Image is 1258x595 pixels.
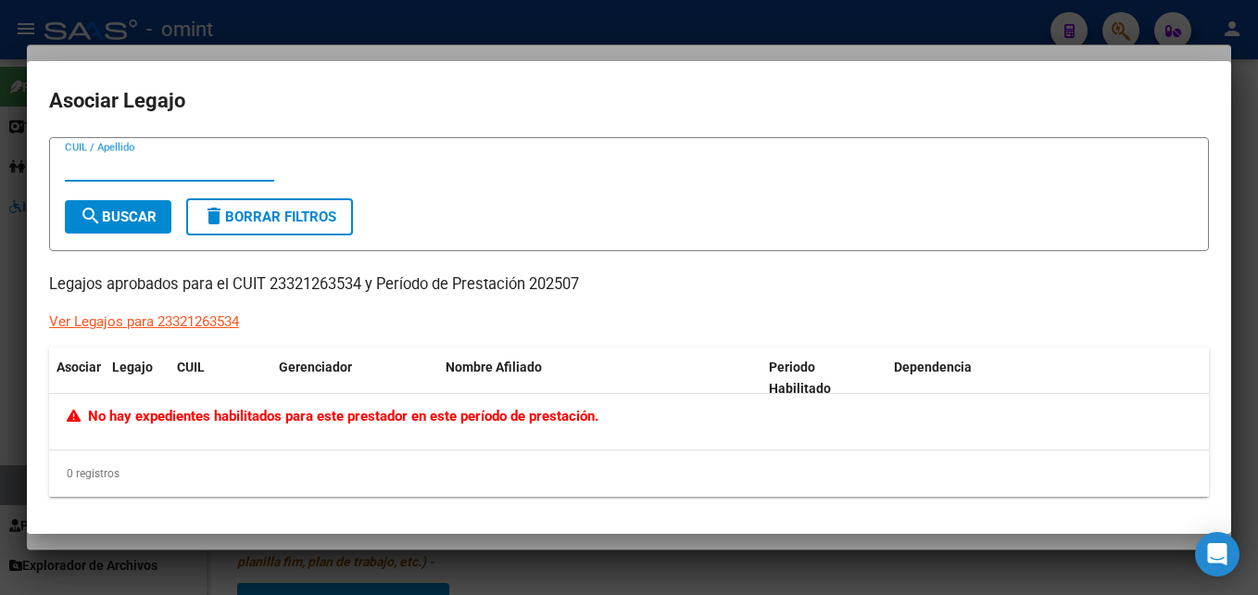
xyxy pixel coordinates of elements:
p: Legajos aprobados para el CUIT 23321263534 y Período de Prestación 202507 [49,273,1209,297]
span: Asociar [57,360,101,374]
datatable-header-cell: CUIL [170,348,271,409]
span: Legajo [112,360,153,374]
div: 0 registros [49,450,1209,497]
mat-icon: search [80,205,102,227]
span: Borrar Filtros [203,209,336,225]
datatable-header-cell: Gerenciador [271,348,438,409]
span: CUIL [177,360,205,374]
h2: Asociar Legajo [49,83,1209,119]
datatable-header-cell: Periodo Habilitado [761,348,887,409]
span: Nombre Afiliado [446,360,542,374]
button: Buscar [65,200,171,234]
mat-icon: delete [203,205,225,227]
datatable-header-cell: Asociar [49,348,105,409]
span: No hay expedientes habilitados para este prestador en este período de prestación. [67,408,598,424]
span: Dependencia [894,360,972,374]
div: Ver Legajos para 23321263534 [49,311,239,333]
div: Open Intercom Messenger [1195,532,1239,576]
span: Periodo Habilitado [769,360,831,396]
span: Buscar [80,209,157,225]
datatable-header-cell: Legajo [105,348,170,409]
span: Gerenciador [279,360,352,374]
button: Borrar Filtros [186,198,353,235]
datatable-header-cell: Dependencia [887,348,1210,409]
datatable-header-cell: Nombre Afiliado [438,348,761,409]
